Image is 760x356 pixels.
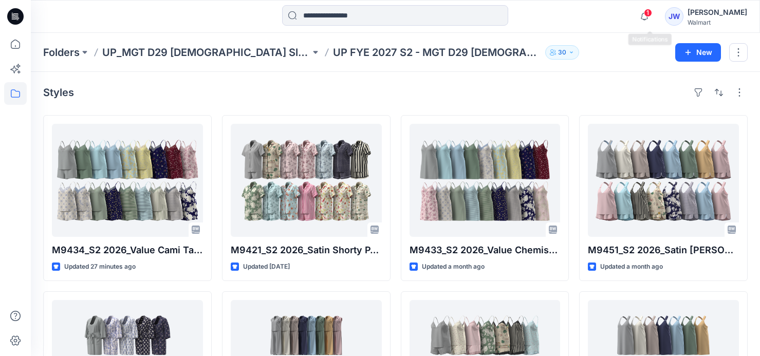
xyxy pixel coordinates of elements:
[231,124,382,237] a: M9421_S2 2026_Satin Shorty PJ_Midpoint
[243,261,290,272] p: Updated [DATE]
[231,243,382,257] p: M9421_S2 2026_Satin Shorty PJ_Midpoint
[600,261,663,272] p: Updated a month ago
[64,261,136,272] p: Updated 27 minutes ago
[43,45,80,60] a: Folders
[102,45,310,60] a: UP_MGT D29 [DEMOGRAPHIC_DATA] Sleep
[333,45,541,60] p: UP FYE 2027 S2 - MGT D29 [DEMOGRAPHIC_DATA] Sleepwear
[644,9,652,17] span: 1
[588,243,739,257] p: M9451_S2 2026_Satin [PERSON_NAME] Set_Midpoint
[422,261,485,272] p: Updated a month ago
[43,86,74,99] h4: Styles
[52,243,203,257] p: M9434_S2 2026_Value Cami Tap_Midpoint
[588,124,739,237] a: M9451_S2 2026_Satin Cami Short Set_Midpoint
[410,243,561,257] p: M9433_S2 2026_Value Chemise_Midpoint
[675,43,721,62] button: New
[558,47,566,58] p: 30
[52,124,203,237] a: M9434_S2 2026_Value Cami Tap_Midpoint
[545,45,579,60] button: 30
[665,7,683,26] div: JW
[410,124,561,237] a: M9433_S2 2026_Value Chemise_Midpoint
[688,18,747,26] div: Walmart
[688,6,747,18] div: [PERSON_NAME]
